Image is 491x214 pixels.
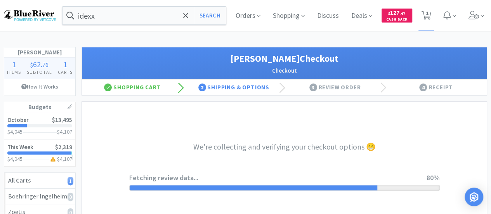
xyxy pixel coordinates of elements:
[68,193,73,201] i: 0
[12,59,16,69] span: 1
[55,143,72,151] span: $2,319
[419,84,427,91] span: 4
[49,156,73,162] h3: $
[388,11,390,16] span: $
[7,144,33,150] h2: This Week
[285,80,386,95] div: Review Order
[7,117,29,123] h2: October
[33,59,41,69] span: 62
[57,129,72,134] h3: $
[4,79,75,94] a: How It Works
[4,173,75,189] a: All Carts1
[62,7,226,24] input: Search by item, sku, manufacturer, ingredient, size...
[68,177,73,185] i: 1
[52,116,72,124] span: $13,495
[427,173,440,182] span: 80%
[4,68,24,76] h4: Items
[82,80,183,95] div: Shopping Cart
[399,11,405,16] span: . 47
[8,191,71,202] div: Boehringer Ingelheim
[24,68,55,76] h4: Subtotal
[198,84,206,91] span: 2
[63,59,67,69] span: 1
[60,128,72,135] span: 4,107
[4,47,75,57] h1: [PERSON_NAME]
[418,13,434,20] a: 1
[7,128,23,135] span: $4,045
[309,84,317,91] span: 3
[183,80,285,95] div: Shipping & Options
[8,176,31,184] strong: All Carts
[90,51,479,66] h1: [PERSON_NAME] Checkout
[7,155,23,162] span: $4,045
[382,5,412,26] a: $127.47Cash Back
[4,102,75,112] h1: Budgets
[314,12,342,19] a: Discuss
[24,61,55,68] div: .
[129,172,427,184] span: Fetching review data...
[42,61,49,69] span: 76
[4,112,75,139] a: October$13,495$4,045$4,107
[386,17,408,23] span: Cash Back
[4,10,56,21] img: b17b0d86f29542b49a2f66beb9ff811a.png
[129,141,440,153] h3: We're collecting and verifying your checkout options 😁
[465,188,483,206] div: Open Intercom Messenger
[194,7,226,24] button: Search
[55,68,75,76] h4: Carts
[30,61,33,69] span: $
[4,139,75,166] a: This Week$2,319$4,045$4,107
[388,9,405,16] span: 127
[60,155,72,162] span: 4,107
[385,80,487,95] div: Receipt
[90,66,479,75] h2: Checkout
[4,189,75,205] a: Boehringer Ingelheim0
